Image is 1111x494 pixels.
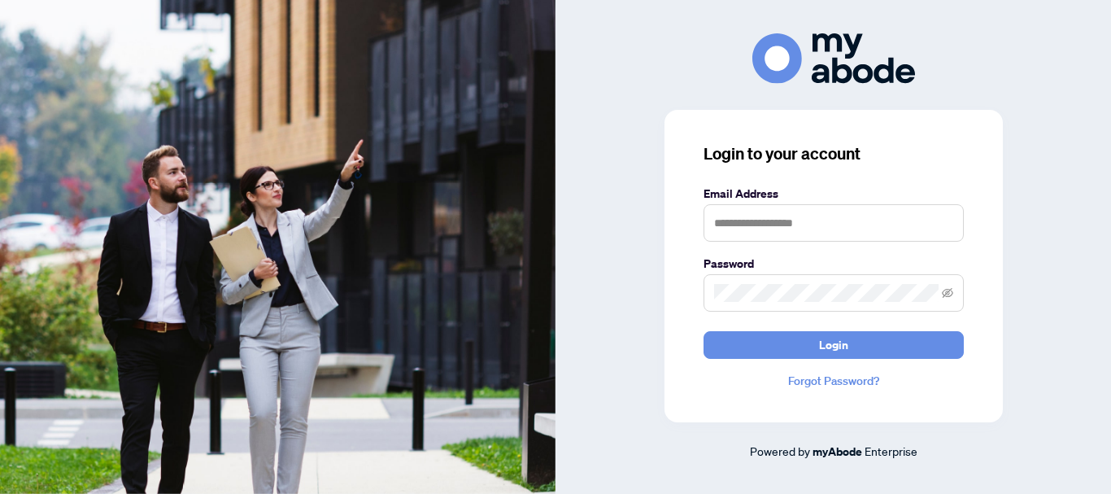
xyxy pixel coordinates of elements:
label: Email Address [704,185,964,203]
span: Login [819,332,848,358]
span: Powered by [750,444,810,458]
button: Login [704,331,964,359]
span: eye-invisible [942,287,953,299]
span: Enterprise [865,444,917,458]
a: Forgot Password? [704,372,964,390]
img: ma-logo [752,33,915,83]
a: myAbode [813,443,862,461]
label: Password [704,255,964,273]
h3: Login to your account [704,142,964,165]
